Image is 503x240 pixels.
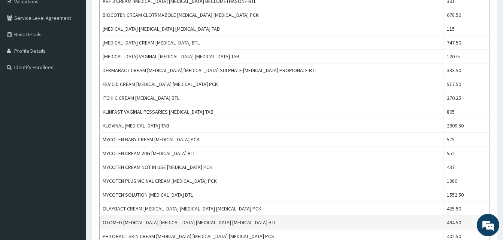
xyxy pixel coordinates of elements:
div: Chat with us now [39,42,126,52]
td: 437 [444,160,490,174]
td: 805 [444,105,490,119]
td: 1380 [444,174,490,188]
td: 1552.50 [444,188,490,202]
td: 747.50 [444,36,490,50]
td: DERMABACT CREAM [MEDICAL_DATA] [MEDICAL_DATA] SULPHATE [MEDICAL_DATA] PROPIONATE BTL [100,64,444,77]
td: MYCOTEN PLUS VIGINAL CREAM [MEDICAL_DATA] PCK [100,174,444,188]
td: 115 [444,22,490,36]
td: KLINFAST VAGINAL PESSARIES [MEDICAL_DATA] TAB [100,105,444,119]
td: [MEDICAL_DATA] CREAM [MEDICAL_DATA] BTL [100,36,444,50]
td: OLAYBACT CREAM [MEDICAL_DATA] [MEDICAL_DATA] [MEDICAL_DATA] PCK [100,202,444,216]
td: 678.50 [444,8,490,22]
textarea: Type your message and hit 'Enter' [4,160,143,187]
td: FEVICID CREAM [MEDICAL_DATA] [MEDICAL_DATA] PCK [100,77,444,91]
td: MYCOTEN SOLUTION [MEDICAL_DATA] BTL [100,188,444,202]
td: 270.25 [444,91,490,105]
td: 552 [444,147,490,160]
td: BIOCOTEN CREAM CLOTRMAZOLE [MEDICAL_DATA] [MEDICAL_DATA] PCK [100,8,444,22]
span: We're online! [43,72,103,148]
td: MYCOTEN CREAM 20G [MEDICAL_DATA] BTL [100,147,444,160]
td: OTOMED [MEDICAL_DATA] [MEDICAL_DATA] [MEDICAL_DATA] [MEDICAL_DATA] BTL [100,216,444,230]
td: MYCOTEN CREAM NOT IN USE [MEDICAL_DATA] PCK [100,160,444,174]
td: 494.50 [444,216,490,230]
td: MYCOTEN BABY CREAM [MEDICAL_DATA] PCK [100,133,444,147]
td: 333.50 [444,64,490,77]
img: d_794563401_company_1708531726252_794563401 [14,37,30,56]
td: 2909.50 [444,119,490,133]
td: ITCHI C CREAM [MEDICAL_DATA] BTL [100,91,444,105]
td: [MEDICAL_DATA] VAGINAL [MEDICAL_DATA] [MEDICAL_DATA] TAB [100,50,444,64]
td: [MEDICAL_DATA] [MEDICAL_DATA] [MEDICAL_DATA] TAB [100,22,444,36]
td: 425.50 [444,202,490,216]
td: 12075 [444,50,490,64]
div: Minimize live chat window [123,4,141,22]
td: 517.50 [444,77,490,91]
td: 575 [444,133,490,147]
td: KLOVINAL [MEDICAL_DATA] TAB [100,119,444,133]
